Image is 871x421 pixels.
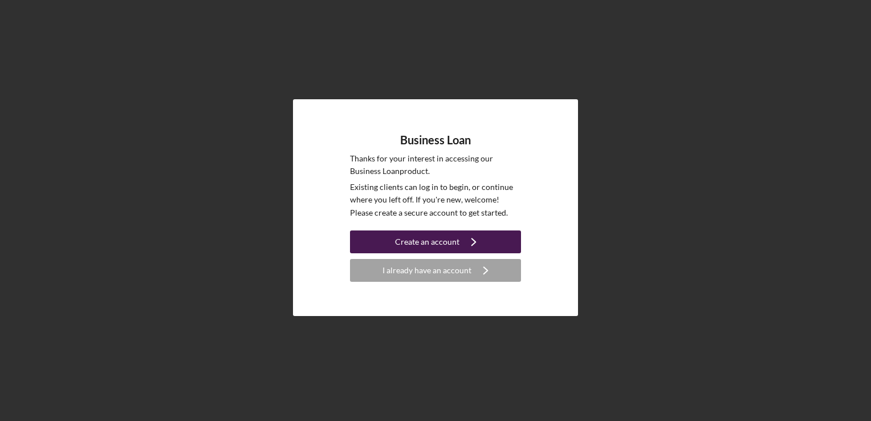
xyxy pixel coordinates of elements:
[350,230,521,253] button: Create an account
[350,152,521,178] p: Thanks for your interest in accessing our Business Loan product.
[350,259,521,282] button: I already have an account
[382,259,471,282] div: I already have an account
[350,181,521,219] p: Existing clients can log in to begin, or continue where you left off. If you're new, welcome! Ple...
[395,230,459,253] div: Create an account
[400,133,471,147] h4: Business Loan
[350,230,521,256] a: Create an account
